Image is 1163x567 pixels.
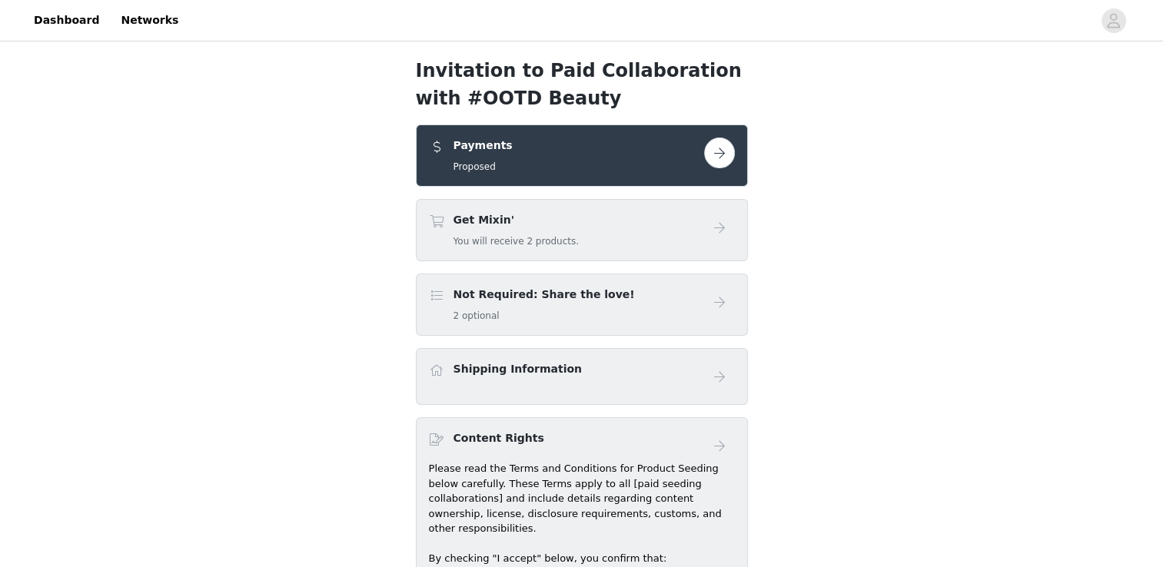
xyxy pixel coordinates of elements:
a: Dashboard [25,3,108,38]
div: Get Mixin' [416,199,748,261]
a: Networks [111,3,188,38]
div: Not Required: Share the love! [416,274,748,336]
h5: 2 optional [454,309,635,323]
h4: Not Required: Share the love! [454,287,635,303]
div: Shipping Information [416,348,748,405]
h4: Shipping Information [454,361,582,377]
h4: Content Rights [454,430,544,446]
h1: Invitation to Paid Collaboration with #OOTD Beauty [416,57,748,112]
div: avatar [1106,8,1121,33]
h5: You will receive 2 products. [454,234,579,248]
h4: Get Mixin' [454,212,579,228]
h5: Proposed [454,160,513,174]
div: Payments [416,124,748,187]
h4: Payments [454,138,513,154]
